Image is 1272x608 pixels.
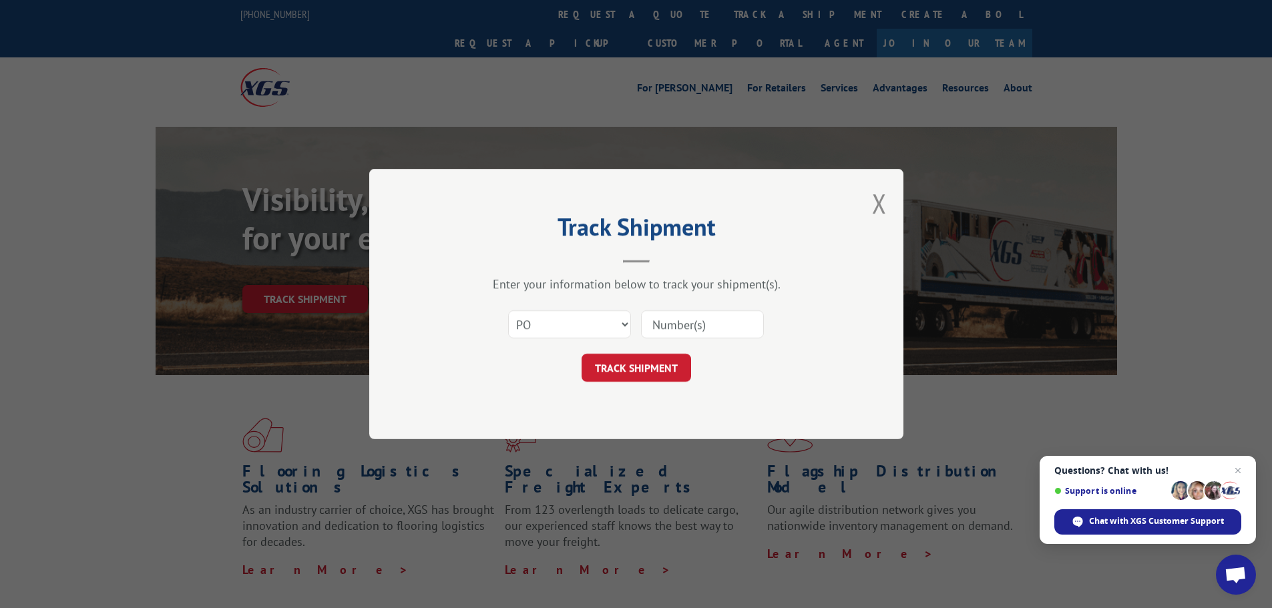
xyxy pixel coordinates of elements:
button: Close modal [872,186,887,221]
span: Chat with XGS Customer Support [1054,509,1241,535]
button: TRACK SHIPMENT [582,354,691,382]
div: Enter your information below to track your shipment(s). [436,276,837,292]
a: Open chat [1216,555,1256,595]
input: Number(s) [641,310,764,338]
h2: Track Shipment [436,218,837,243]
span: Support is online [1054,486,1167,496]
span: Chat with XGS Customer Support [1089,515,1224,527]
span: Questions? Chat with us! [1054,465,1241,476]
